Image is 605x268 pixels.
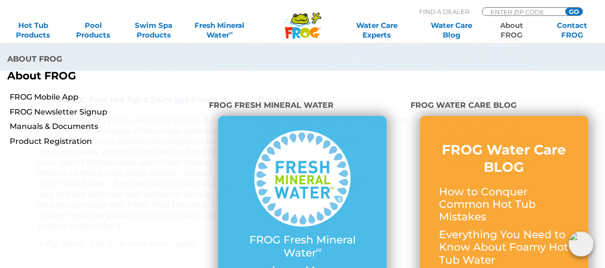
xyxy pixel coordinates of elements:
sup: ∞ [316,245,322,255]
img: openIcon [568,231,593,256]
a: Hot TubProducts [10,21,56,40]
sup: ∞ [229,29,233,36]
a: AboutFROG [488,21,535,40]
a: PoolProducts [70,21,116,40]
a: Product Registration [10,136,202,147]
p: How to Conquer Common Hot Tub Mistakes [439,186,569,224]
a: Swim SpaProducts [130,21,177,40]
p: Everything You Need to Know About Foamy Hot Tub Water [439,229,569,267]
h3: FROG Water Care BLOG [439,141,569,176]
a: FROG Mobile App [10,92,202,102]
input: GO [565,8,582,15]
a: Fresh MineralWater∞ [191,21,249,40]
b: About FROG [7,69,76,82]
a: Water CareExperts [338,21,414,40]
h4: FROG Fresh Mineral Water [209,97,396,116]
h4: FROG Water Care BLOG [411,97,598,116]
p: Find A Dealer [419,7,469,16]
a: ContactFROG [549,21,595,40]
input: Zip Code Form [489,8,554,16]
a: Water CareBlog [428,21,475,40]
a: FROG Newsletter Signup [10,107,202,117]
a: Manuals & Documents [10,121,202,132]
h4: About FROG [7,51,295,70]
p: FROG Fresh Mineral Water [237,234,367,259]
